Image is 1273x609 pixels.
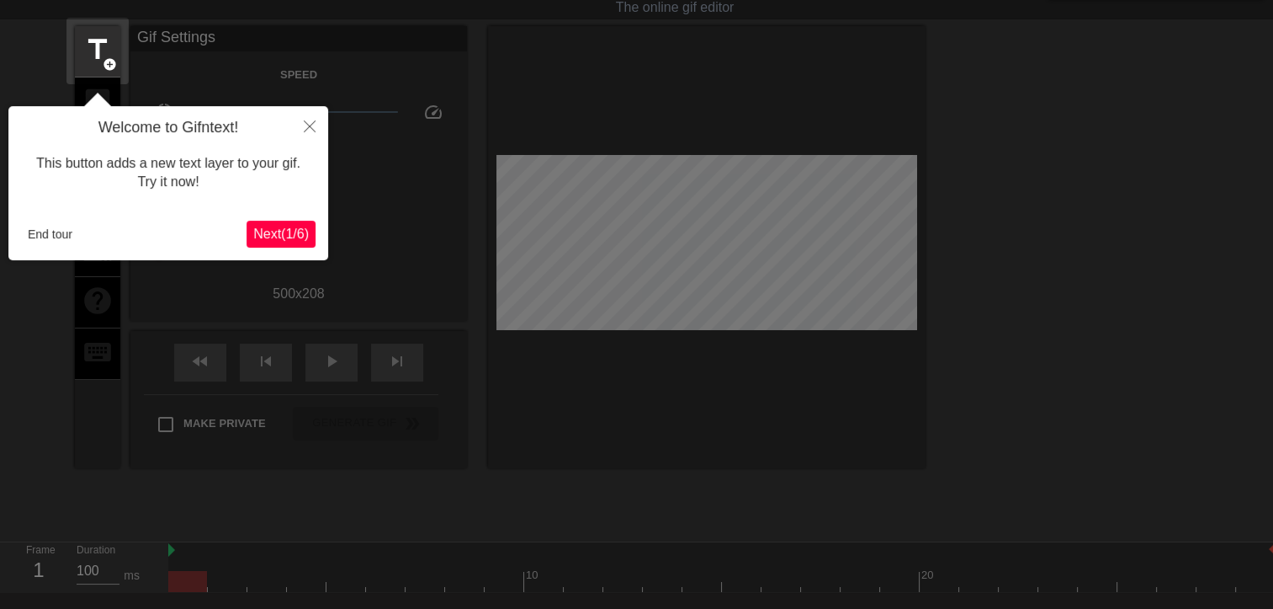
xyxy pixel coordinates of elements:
h4: Welcome to Gifntext! [21,119,316,137]
button: Close [291,106,328,145]
div: This button adds a new text layer to your gif. Try it now! [21,137,316,209]
span: Next ( 1 / 6 ) [253,227,309,241]
button: Next [247,221,316,248]
button: End tour [21,222,79,247]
